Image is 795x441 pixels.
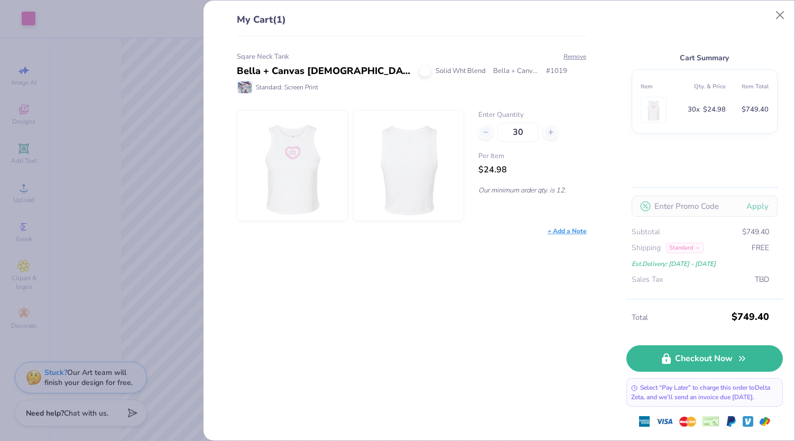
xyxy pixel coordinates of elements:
[639,416,650,427] img: express
[478,110,586,121] label: Enter Quantity
[632,52,778,64] div: Cart Summary
[702,416,719,427] img: cheque
[752,242,769,254] span: FREE
[742,104,769,116] span: $749.40
[497,123,539,142] input: – –
[641,78,683,95] th: Item
[237,52,587,62] div: Sqare Neck Tank
[478,151,586,162] span: Per Item
[632,226,660,238] span: Subtotal
[546,66,567,77] span: # 1019
[626,378,783,407] div: Select “Pay Later” to charge this order to Delta Zeta , and we’ll send an invoice due [DATE].
[247,111,338,221] img: Bella + Canvas 1019
[632,258,769,270] div: Est. Delivery: [DATE] - [DATE]
[632,242,661,254] span: Shipping
[666,243,704,253] div: Standard
[732,307,769,326] span: $749.40
[563,52,587,61] button: Remove
[742,226,769,238] span: $749.40
[726,78,769,95] th: Item Total
[256,82,318,92] span: Standard: Screen Print
[548,226,587,236] div: + Add a Note
[643,97,664,122] img: Bella + Canvas 1019
[237,13,587,36] div: My Cart (1)
[770,5,790,25] button: Close
[656,413,673,430] img: visa
[683,78,726,95] th: Qty. & Price
[626,345,783,372] a: Checkout Now
[436,66,485,77] span: Solid Wht Blend
[743,416,753,427] img: Venmo
[726,416,736,427] img: Paypal
[760,416,770,427] img: GPay
[703,104,726,116] span: $24.98
[679,413,696,430] img: master-card
[632,196,778,217] input: Enter Promo Code
[632,312,728,324] span: Total
[363,111,454,221] img: Bella + Canvas 1019
[632,274,663,286] span: Sales Tax
[688,104,700,116] span: 30 x
[478,186,586,195] p: Our minimum order qty. is 12.
[478,164,507,176] span: $24.98
[238,81,252,93] img: Standard: Screen Print
[755,274,769,286] span: TBD
[493,66,539,77] span: Bella + Canvas
[237,64,412,78] div: Bella + Canvas [DEMOGRAPHIC_DATA]' Micro Ribbed Racerback Tank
